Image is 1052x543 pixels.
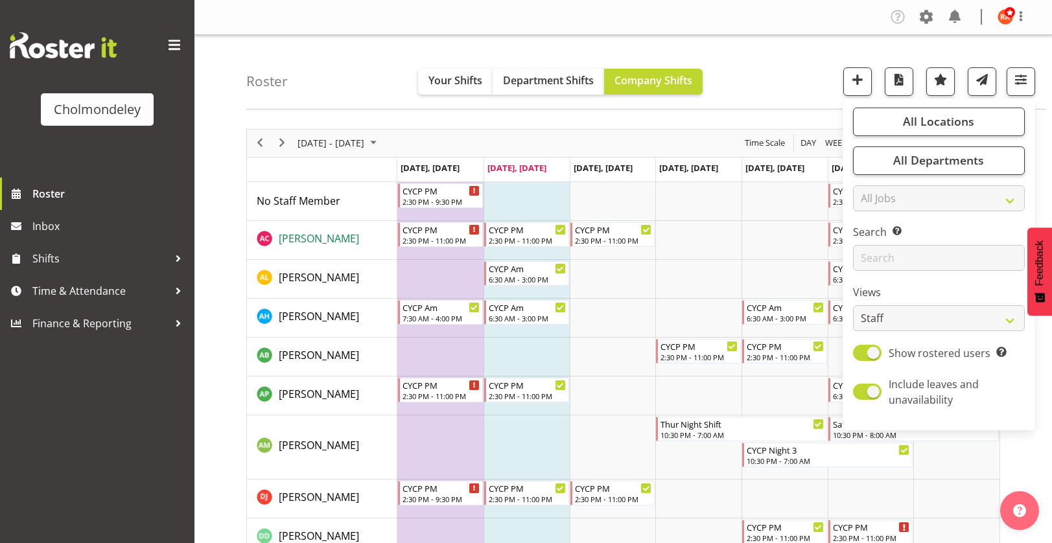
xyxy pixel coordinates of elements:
[614,73,692,87] span: Company Shifts
[747,340,824,352] div: CYCP PM
[828,261,913,286] div: Alexandra Landolt"s event - CYCP Am Begin From Saturday, September 27, 2025 at 6:30:00 AM GMT+12:...
[747,301,824,314] div: CYCP Am
[574,162,633,174] span: [DATE], [DATE]
[32,249,169,268] span: Shifts
[279,347,359,363] a: [PERSON_NAME]
[279,348,359,362] span: [PERSON_NAME]
[799,135,817,151] span: Day
[853,245,1025,271] input: Search
[247,182,397,221] td: No Staff Member resource
[833,274,910,284] div: 6:30 AM - 3:00 PM
[279,438,359,452] span: [PERSON_NAME]
[604,69,703,95] button: Company Shifts
[398,222,483,247] div: Abigail Chessum"s event - CYCP PM Begin From Monday, September 22, 2025 at 2:30:00 PM GMT+12:00 E...
[853,284,1025,300] label: Views
[279,529,359,543] span: [PERSON_NAME]
[398,378,483,402] div: Amelie Paroll"s event - CYCP PM Begin From Monday, September 22, 2025 at 2:30:00 PM GMT+12:00 End...
[833,235,910,246] div: 2:30 PM - 11:00 PM
[247,376,397,415] td: Amelie Paroll resource
[493,69,604,95] button: Department Shifts
[403,301,480,314] div: CYCP Am
[296,135,382,151] button: September 2025
[742,443,913,467] div: Andrea McMurray"s event - CYCP Night 3 Begin From Friday, September 26, 2025 at 10:30:00 PM GMT+1...
[998,9,1013,25] img: ruby-kerr10353.jpg
[903,113,974,129] span: All Locations
[1027,227,1052,316] button: Feedback - Show survey
[660,417,823,430] div: Thur Night Shift
[296,135,366,151] span: [DATE] - [DATE]
[247,260,397,299] td: Alexandra Landolt resource
[489,223,566,236] div: CYCP PM
[575,494,652,504] div: 2:30 PM - 11:00 PM
[747,313,824,323] div: 6:30 AM - 3:00 PM
[247,415,397,479] td: Andrea McMurray resource
[247,221,397,260] td: Abigail Chessum resource
[247,299,397,338] td: Alexzarn Harmer resource
[271,130,293,157] div: next period
[828,300,913,325] div: Alexzarn Harmer"s event - CYCP Am Begin From Saturday, September 27, 2025 at 6:30:00 AM GMT+12:00...
[570,481,655,505] div: Danielle Jeffery"s event - CYCP PM Begin From Wednesday, September 24, 2025 at 2:30:00 PM GMT+12:...
[32,281,169,301] span: Time & Attendance
[251,135,269,151] button: Previous
[484,300,569,325] div: Alexzarn Harmer"s event - CYCP Am Begin From Tuesday, September 23, 2025 at 6:30:00 AM GMT+12:00 ...
[889,377,979,407] span: Include leaves and unavailability
[742,339,827,364] div: Ally Brown"s event - CYCP PM Begin From Friday, September 26, 2025 at 2:30:00 PM GMT+12:00 Ends A...
[833,391,910,401] div: 6:30 AM - 3:00 PM
[828,417,999,441] div: Andrea McMurray"s event - Sat Night Shift Begin From Saturday, September 27, 2025 at 10:30:00 PM ...
[10,32,117,58] img: Rosterit website logo
[747,520,824,533] div: CYCP PM
[833,533,910,543] div: 2:30 PM - 11:00 PM
[968,67,996,96] button: Send a list of all shifts for the selected filtered period to all rostered employees.
[293,130,384,157] div: September 22 - 28, 2025
[279,387,359,401] span: [PERSON_NAME]
[403,313,480,323] div: 7:30 AM - 4:00 PM
[833,223,910,236] div: CYCP PM
[403,391,480,401] div: 2:30 PM - 11:00 PM
[489,494,566,504] div: 2:30 PM - 11:00 PM
[484,481,569,505] div: Danielle Jeffery"s event - CYCP PM Begin From Tuesday, September 23, 2025 at 2:30:00 PM GMT+12:00...
[659,162,718,174] span: [DATE], [DATE]
[257,193,340,209] a: No Staff Member
[747,352,824,362] div: 2:30 PM - 11:00 PM
[257,194,340,208] span: No Staff Member
[832,162,891,174] span: [DATE], [DATE]
[484,378,569,402] div: Amelie Paroll"s event - CYCP PM Begin From Tuesday, September 23, 2025 at 2:30:00 PM GMT+12:00 En...
[799,135,819,151] button: Timeline Day
[32,314,169,333] span: Finance & Reporting
[893,152,984,168] span: All Departments
[274,135,291,151] button: Next
[742,300,827,325] div: Alexzarn Harmer"s event - CYCP Am Begin From Friday, September 26, 2025 at 6:30:00 AM GMT+12:00 E...
[656,417,826,441] div: Andrea McMurray"s event - Thur Night Shift Begin From Thursday, September 25, 2025 at 10:30:00 PM...
[885,67,913,96] button: Download a PDF of the roster according to the set date range.
[833,417,996,430] div: Sat Night Shift
[249,130,271,157] div: previous period
[889,346,990,360] span: Show rostered users
[32,216,188,236] span: Inbox
[926,67,955,96] button: Highlight an important date within the roster.
[403,223,480,236] div: CYCP PM
[833,520,910,533] div: CYCP PM
[1007,67,1035,96] button: Filter Shifts
[853,108,1025,136] button: All Locations
[489,378,566,391] div: CYCP PM
[247,338,397,376] td: Ally Brown resource
[403,184,480,197] div: CYCP PM
[853,146,1025,175] button: All Departments
[403,235,480,246] div: 2:30 PM - 11:00 PM
[279,270,359,285] a: [PERSON_NAME]
[833,301,910,314] div: CYCP Am
[398,481,483,505] div: Danielle Jeffery"s event - CYCP PM Begin From Monday, September 22, 2025 at 2:30:00 PM GMT+12:00 ...
[279,308,359,324] a: [PERSON_NAME]
[575,481,652,494] div: CYCP PM
[279,231,359,246] span: [PERSON_NAME]
[418,69,493,95] button: Your Shifts
[489,391,566,401] div: 2:30 PM - 11:00 PM
[32,184,188,203] span: Roster
[747,456,909,466] div: 10:30 PM - 7:00 AM
[489,301,566,314] div: CYCP Am
[403,494,480,504] div: 2:30 PM - 9:30 PM
[743,135,786,151] span: Time Scale
[824,135,848,151] span: Week
[747,533,824,543] div: 2:30 PM - 11:00 PM
[279,386,359,402] a: [PERSON_NAME]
